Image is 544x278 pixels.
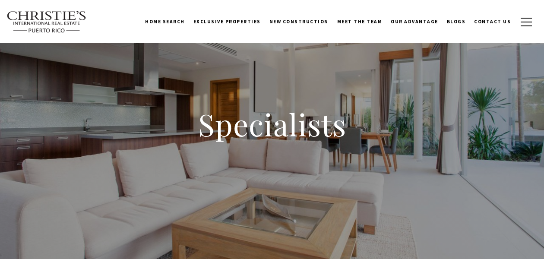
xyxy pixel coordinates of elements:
a: Meet the Team [333,11,387,32]
span: New Construction [269,19,329,25]
a: Our Advantage [386,11,443,32]
a: Exclusive Properties [189,11,265,32]
a: Blogs [443,11,470,32]
span: Blogs [447,19,466,25]
a: Home Search [141,11,189,32]
h1: Specialists [99,105,445,143]
span: Exclusive Properties [193,19,261,25]
span: Contact Us [474,19,511,25]
span: Our Advantage [391,19,438,25]
img: Christie's International Real Estate text transparent background [6,11,87,33]
a: New Construction [265,11,333,32]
